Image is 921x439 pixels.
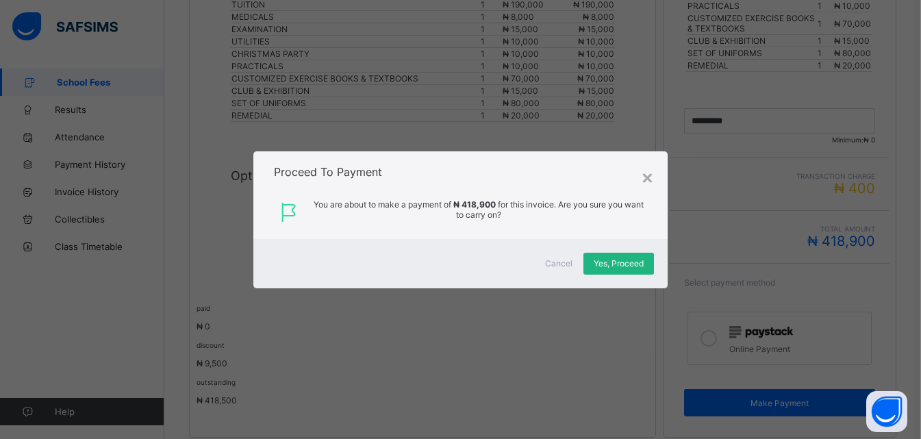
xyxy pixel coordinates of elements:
[274,165,382,179] span: Proceed To Payment
[545,258,572,268] span: Cancel
[641,165,654,188] div: ×
[866,391,907,432] button: Open asap
[594,258,644,268] span: Yes, Proceed
[453,199,496,210] span: ₦ 418,900
[311,199,648,225] span: You are about to make a payment of for this invoice. Are you sure you want to carry on?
